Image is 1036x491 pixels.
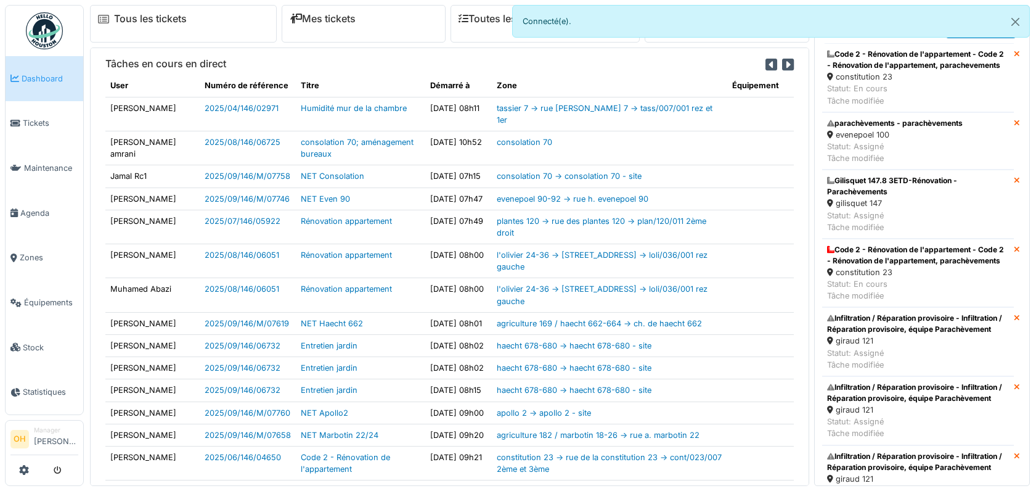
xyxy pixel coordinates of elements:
[512,5,1030,38] div: Connecté(e).
[822,170,1014,239] a: Gilisquet 147.8 3ETD-Rénovation - Parachèvements gilisquet 147 Statut: AssignéTâche modifiée
[301,138,414,159] a: consolation 70; aménagement bureaux
[34,426,78,435] div: Manager
[105,210,200,244] td: [PERSON_NAME]
[827,141,963,164] div: Statut: Assigné Tâche modifiée
[105,357,200,379] td: [PERSON_NAME]
[205,319,289,328] a: 2025/09/146/M/07619
[301,363,357,373] a: Entretien jardin
[23,342,78,353] span: Stock
[822,112,1014,170] a: parachèvements - parachèvements evenepoel 100 Statut: AssignéTâche modifiée
[205,341,280,350] a: 2025/09/146/06732
[200,75,296,97] th: Numéro de référence
[827,278,1009,302] div: Statut: En cours Tâche modifiée
[425,244,492,278] td: [DATE] 08h00
[301,408,348,418] a: NET Apollo2
[114,13,187,25] a: Tous les tickets
[827,83,1009,106] div: Statut: En cours Tâche modifiée
[827,266,1009,278] div: constitution 23
[1001,6,1029,38] button: Close
[205,217,280,226] a: 2025/07/146/05922
[822,307,1014,376] a: Infiltration / Réparation provisoire - Infiltration / Réparation provisoire, équipe Parachèvement...
[105,58,226,70] h6: Tâches en cours en direct
[24,162,78,174] span: Maintenance
[301,194,350,204] a: NET Even 90
[827,313,1009,335] div: Infiltration / Réparation provisoire - Infiltration / Réparation provisoire, équipe Parachèvement
[827,451,1009,473] div: Infiltration / Réparation provisoire - Infiltration / Réparation provisoire, équipe Parachèvement
[301,453,390,474] a: Code 2 - Rénovation de l'appartement
[20,207,78,219] span: Agenda
[205,431,291,440] a: 2025/09/146/M/07658
[827,197,1009,209] div: gilisquet 147
[301,319,363,328] a: NET Haecht 662
[105,312,200,334] td: [PERSON_NAME]
[105,131,200,165] td: [PERSON_NAME] amrani
[23,386,78,398] span: Statistiques
[425,312,492,334] td: [DATE] 08h01
[497,363,651,373] a: haecht 678-680 -> haecht 678-680 - site
[105,424,200,446] td: [PERSON_NAME]
[497,431,700,440] a: agriculture 182 / marbotin 18-26 -> rue a. marbotin 22
[827,382,1009,404] div: Infiltration / Réparation provisoire - Infiltration / Réparation provisoire, équipe Parachèvement
[296,75,425,97] th: Titre
[822,43,1014,112] a: Code 2 - Rénovation de l'appartement - Code 2 - Rénovation de l'appartement, parachevements const...
[497,138,552,147] a: consolation 70
[301,341,357,350] a: Entretien jardin
[10,426,78,455] a: OH Manager[PERSON_NAME]
[497,284,708,305] a: l'olivier 24-36 -> [STREET_ADDRESS] -> loli/036/001 rez gauche
[827,210,1009,233] div: Statut: Assigné Tâche modifiée
[34,426,78,452] li: [PERSON_NAME]
[497,171,642,181] a: consolation 70 -> consolation 70 - site
[425,210,492,244] td: [DATE] 07h49
[301,284,392,294] a: Rénovation appartement
[6,146,83,191] a: Maintenance
[205,408,290,418] a: 2025/09/146/M/07760
[105,402,200,424] td: [PERSON_NAME]
[205,194,290,204] a: 2025/09/146/M/07746
[205,284,279,294] a: 2025/08/146/06051
[827,473,1009,485] div: giraud 121
[301,250,392,260] a: Rénovation appartement
[22,73,78,85] span: Dashboard
[827,49,1009,71] div: Code 2 - Rénovation de l'appartement - Code 2 - Rénovation de l'appartement, parachevements
[105,446,200,480] td: [PERSON_NAME]
[822,376,1014,445] a: Infiltration / Réparation provisoire - Infiltration / Réparation provisoire, équipe Parachèvement...
[827,175,1009,197] div: Gilisquet 147.8 3ETD-Rénovation - Parachèvements
[205,250,279,260] a: 2025/08/146/06051
[827,416,1009,439] div: Statut: Assigné Tâche modifiée
[827,129,963,141] div: evenepoel 100
[6,236,83,281] a: Zones
[105,278,200,312] td: Muhamed Abazi
[205,138,280,147] a: 2025/08/146/06725
[20,252,78,263] span: Zones
[205,104,279,113] a: 2025/04/146/02971
[105,244,200,278] td: [PERSON_NAME]
[425,75,492,97] th: Démarré à
[497,217,706,237] a: plantes 120 -> rue des plantes 120 -> plan/120/011 2ème droit
[10,430,29,448] li: OH
[827,244,1009,266] div: Code 2 - Rénovation de l'appartement - Code 2 - Rénovation de l'appartement, parachèvements
[105,97,200,131] td: [PERSON_NAME]
[105,379,200,402] td: [PERSON_NAME]
[727,75,794,97] th: Équipement
[425,379,492,402] td: [DATE] 08h15
[205,453,281,462] a: 2025/06/146/04650
[23,117,78,129] span: Tickets
[6,370,83,415] a: Statistiques
[425,402,492,424] td: [DATE] 09h00
[425,97,492,131] td: [DATE] 08h11
[425,357,492,379] td: [DATE] 08h02
[6,325,83,370] a: Stock
[497,386,651,395] a: haecht 678-680 -> haecht 678-680 - site
[827,404,1009,416] div: giraud 121
[26,12,63,49] img: Badge_color-CXgf-gQk.svg
[827,118,963,129] div: parachèvements - parachèvements
[827,71,1009,83] div: constitution 23
[497,250,708,271] a: l'olivier 24-36 -> [STREET_ADDRESS] -> loli/036/001 rez gauche
[205,363,280,373] a: 2025/09/146/06732
[24,297,78,308] span: Équipements
[497,319,702,328] a: agriculture 169 / haecht 662-664 -> ch. de haecht 662
[110,81,128,90] span: translation missing: fr.shared.user
[425,335,492,357] td: [DATE] 08h02
[6,191,83,236] a: Agenda
[105,335,200,357] td: [PERSON_NAME]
